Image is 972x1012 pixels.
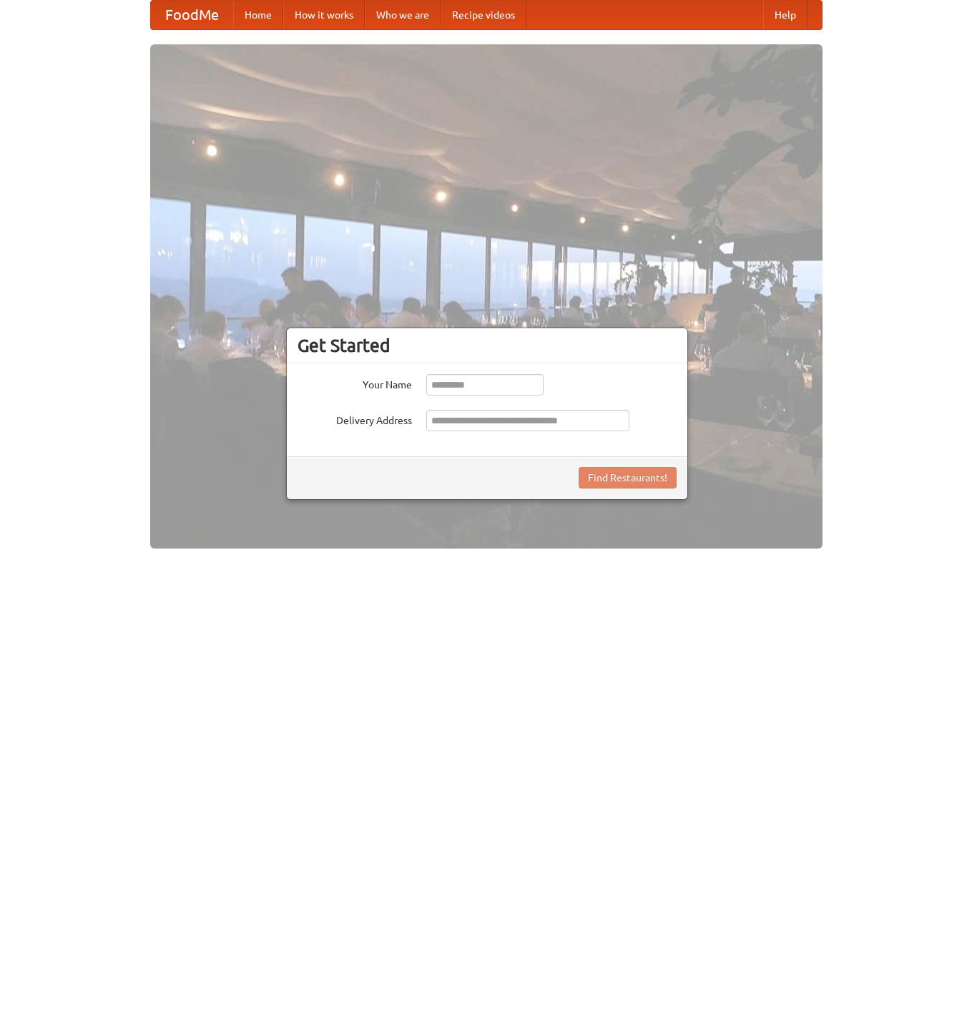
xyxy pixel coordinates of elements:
[763,1,807,29] a: Help
[298,374,412,392] label: Your Name
[151,1,233,29] a: FoodMe
[441,1,526,29] a: Recipe videos
[298,410,412,428] label: Delivery Address
[283,1,365,29] a: How it works
[579,467,677,488] button: Find Restaurants!
[233,1,283,29] a: Home
[298,335,677,356] h3: Get Started
[365,1,441,29] a: Who we are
